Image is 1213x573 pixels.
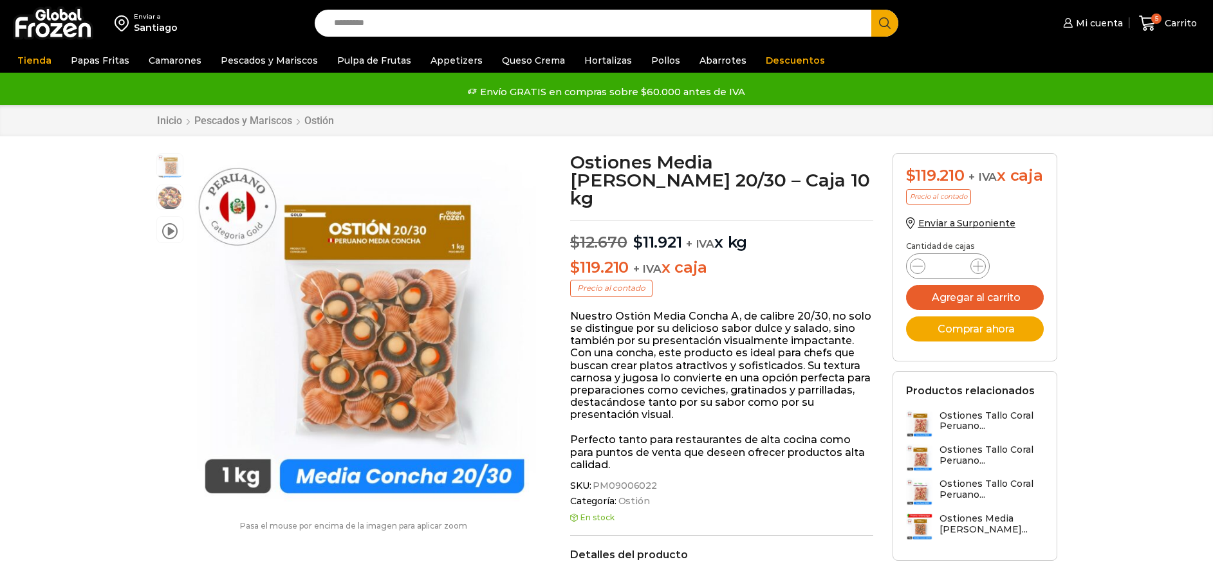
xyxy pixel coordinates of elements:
span: $ [633,233,643,251]
span: SKU: [570,480,873,491]
span: Carrito [1162,17,1197,30]
bdi: 119.210 [906,166,965,185]
a: Tienda [11,48,58,73]
span: $ [570,258,580,277]
button: Agregar al carrito [906,285,1044,310]
h1: Ostiones Media [PERSON_NAME] 20/30 – Caja 10 kg [570,153,873,207]
span: Categoría: [570,496,873,507]
a: Ostión [304,114,335,127]
button: Search button [871,10,898,37]
a: Ostiones Tallo Coral Peruano... [906,478,1044,506]
span: Mi cuenta [1073,17,1123,30]
p: Pasa el mouse por encima de la imagen para aplicar zoom [156,522,551,531]
p: Precio al contado [570,280,653,296]
a: Papas Fritas [64,48,136,73]
div: 1 / 3 [190,153,543,506]
bdi: 12.670 [570,233,627,251]
h2: Productos relacionados [906,385,1035,397]
span: ostiones-con-concha [157,185,183,211]
a: Pescados y Mariscos [214,48,324,73]
p: x caja [570,259,873,277]
p: Precio al contado [906,189,971,205]
a: Abarrotes [693,48,753,73]
input: Product quantity [936,257,960,275]
span: + IVA [968,170,997,183]
a: Queso Crema [495,48,571,73]
bdi: 11.921 [633,233,681,251]
a: Ostión [616,496,650,507]
button: Comprar ahora [906,316,1044,341]
h3: Ostiones Tallo Coral Peruano... [940,410,1044,432]
a: Mi cuenta [1060,10,1123,36]
div: Santiago [134,21,178,34]
a: Ostiones Tallo Coral Peruano... [906,444,1044,472]
a: Camarones [142,48,208,73]
span: PM09006022 [591,480,657,491]
p: Perfecto tanto para restaurantes de alta cocina como para puntos de venta que deseen ofrecer prod... [570,433,873,471]
a: Appetizers [424,48,489,73]
span: 5 [1151,14,1162,24]
a: Pulpa de Frutas [331,48,418,73]
span: $ [570,233,580,251]
h2: Detalles del producto [570,549,873,561]
span: + IVA [686,237,714,250]
span: media concha 20:30 [157,154,183,179]
p: Cantidad de cajas [906,242,1044,251]
a: Hortalizas [578,48,638,73]
h3: Ostiones Tallo Coral Peruano... [940,444,1044,466]
a: Ostiones Tallo Coral Peruano... [906,410,1044,438]
span: $ [906,166,916,185]
span: + IVA [633,262,662,275]
img: media concha 20:30 [190,153,543,506]
a: Pollos [645,48,687,73]
img: address-field-icon.svg [115,12,134,34]
a: Ostiones Media [PERSON_NAME]... [906,513,1044,541]
div: Enviar a [134,12,178,21]
bdi: 119.210 [570,258,629,277]
div: x caja [906,167,1044,185]
p: Nuestro Ostión Media Concha A, de calibre 20/30, no solo se distingue por su delicioso sabor dulc... [570,310,873,421]
a: Inicio [156,114,183,127]
h3: Ostiones Tallo Coral Peruano... [940,478,1044,500]
a: 5 Carrito [1136,8,1200,39]
a: Pescados y Mariscos [194,114,293,127]
a: Descuentos [759,48,831,73]
p: x kg [570,220,873,252]
p: En stock [570,513,873,522]
h3: Ostiones Media [PERSON_NAME]... [940,513,1044,535]
span: Enviar a Surponiente [918,217,1015,229]
nav: Breadcrumb [156,114,335,127]
a: Enviar a Surponiente [906,217,1015,229]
